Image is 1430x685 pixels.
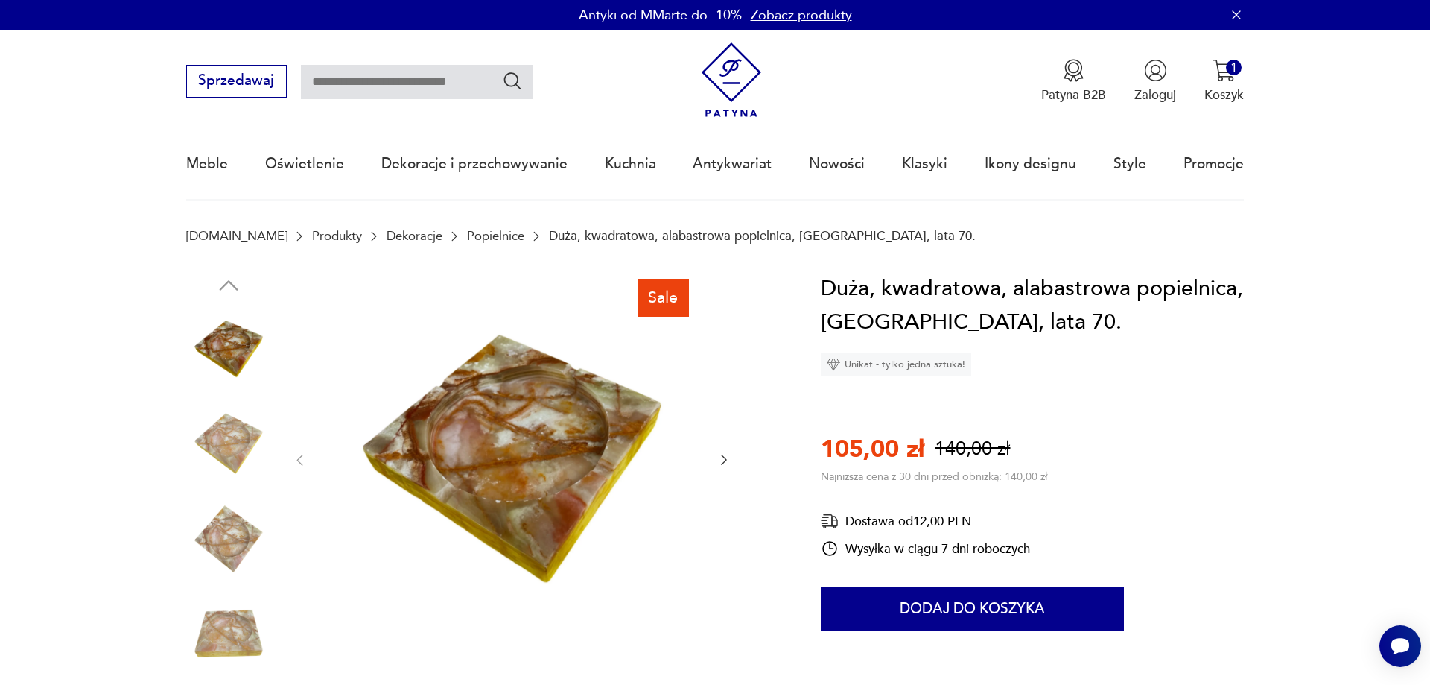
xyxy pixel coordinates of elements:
img: Zdjęcie produktu Duża, kwadratowa, alabastrowa popielnica, Włochy, lata 70. [186,306,271,391]
img: Ikona dostawy [821,512,839,531]
a: Dekoracje [387,229,442,243]
a: Kuchnia [605,130,656,198]
p: Duża, kwadratowa, alabastrowa popielnica, [GEOGRAPHIC_DATA], lata 70. [549,229,976,243]
button: Dodaj do koszyka [821,587,1124,631]
img: Zdjęcie produktu Duża, kwadratowa, alabastrowa popielnica, Włochy, lata 70. [186,591,271,676]
button: Patyna B2B [1041,59,1106,104]
a: Popielnice [467,229,524,243]
p: Koszyk [1204,86,1244,104]
a: Ikona medaluPatyna B2B [1041,59,1106,104]
h1: Duża, kwadratowa, alabastrowa popielnica, [GEOGRAPHIC_DATA], lata 70. [821,272,1244,340]
button: 1Koszyk [1204,59,1244,104]
div: Dostawa od 12,00 PLN [821,512,1030,531]
img: Zdjęcie produktu Duża, kwadratowa, alabastrowa popielnica, Włochy, lata 70. [325,272,699,645]
img: Ikona medalu [1062,59,1085,82]
p: Najniższa cena z 30 dni przed obniżką: 140,00 zł [821,470,1047,484]
div: Sale [638,279,689,316]
img: Zdjęcie produktu Duża, kwadratowa, alabastrowa popielnica, Włochy, lata 70. [186,401,271,486]
img: Ikonka użytkownika [1144,59,1167,82]
a: Nowości [809,130,865,198]
button: Szukaj [502,70,524,92]
p: 140,00 zł [935,436,1010,462]
a: Produkty [312,229,362,243]
p: 105,00 zł [821,433,924,466]
a: Style [1113,130,1146,198]
div: Unikat - tylko jedna sztuka! [821,353,971,376]
button: Zaloguj [1134,59,1176,104]
div: 1 [1226,60,1242,75]
a: [DOMAIN_NAME] [186,229,287,243]
button: Sprzedawaj [186,65,287,98]
img: Patyna - sklep z meblami i dekoracjami vintage [694,42,769,118]
img: Ikona diamentu [827,358,840,371]
img: Ikona koszyka [1213,59,1236,82]
a: Zobacz produkty [751,6,852,25]
a: Meble [186,130,228,198]
p: Patyna B2B [1041,86,1106,104]
a: Promocje [1183,130,1244,198]
a: Ikony designu [985,130,1076,198]
a: Dekoracje i przechowywanie [381,130,568,198]
iframe: Smartsupp widget button [1379,625,1421,667]
a: Antykwariat [693,130,772,198]
a: Sprzedawaj [186,76,287,88]
a: Klasyki [902,130,947,198]
p: Antyki od MMarte do -10% [579,6,742,25]
p: Zaloguj [1134,86,1176,104]
div: Wysyłka w ciągu 7 dni roboczych [821,540,1030,558]
a: Oświetlenie [265,130,344,198]
img: Zdjęcie produktu Duża, kwadratowa, alabastrowa popielnica, Włochy, lata 70. [186,496,271,581]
